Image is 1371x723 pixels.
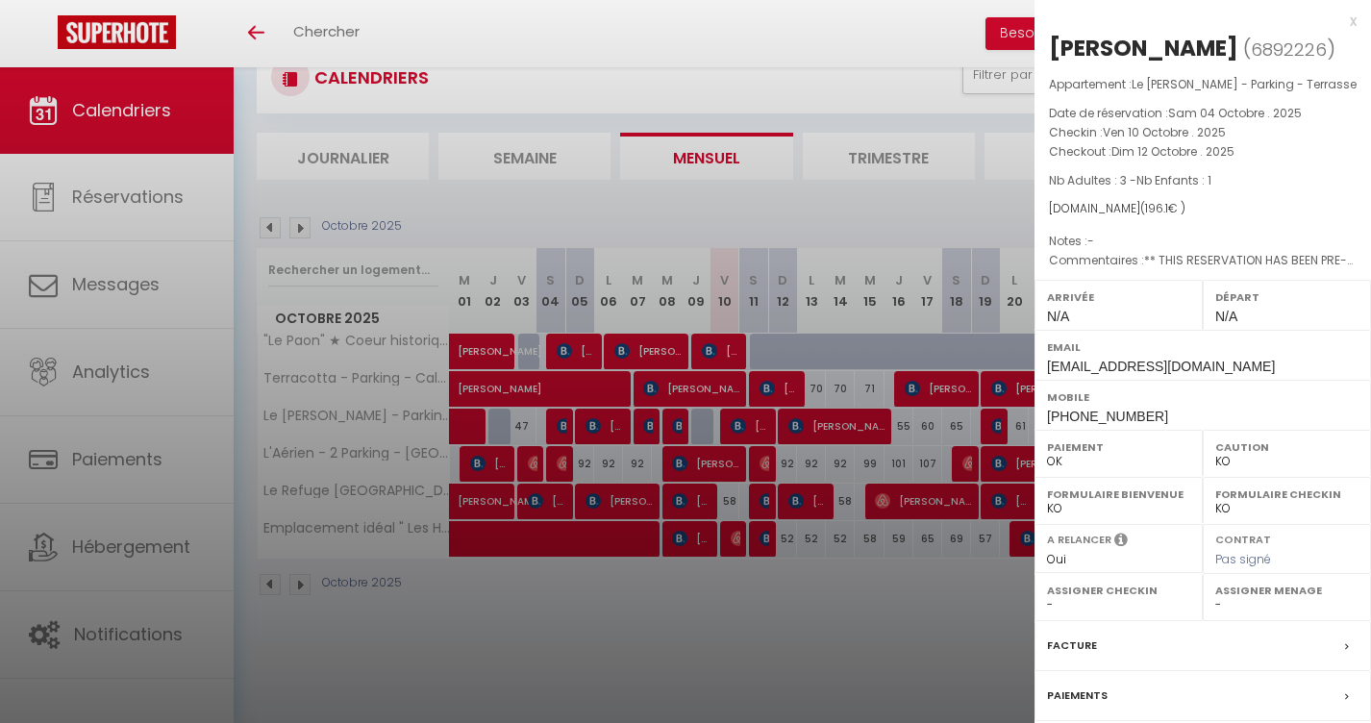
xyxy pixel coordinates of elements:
[1215,485,1359,504] label: Formulaire Checkin
[1047,337,1359,357] label: Email
[1140,200,1185,216] span: ( € )
[1034,10,1357,33] div: x
[1047,359,1275,374] span: [EMAIL_ADDRESS][DOMAIN_NAME]
[1132,76,1357,92] span: Le [PERSON_NAME] - Parking - Terrasse
[1111,143,1234,160] span: Dim 12 Octobre . 2025
[1047,287,1190,307] label: Arrivée
[1047,532,1111,548] label: A relancer
[1103,124,1226,140] span: Ven 10 Octobre . 2025
[1087,233,1094,249] span: -
[1049,75,1357,94] p: Appartement :
[1145,200,1168,216] span: 196.1
[1049,33,1238,63] div: [PERSON_NAME]
[1047,485,1190,504] label: Formulaire Bienvenue
[1047,636,1097,656] label: Facture
[1215,287,1359,307] label: Départ
[1243,36,1335,62] span: ( )
[1136,172,1211,188] span: Nb Enfants : 1
[1251,37,1327,62] span: 6892226
[1215,309,1237,324] span: N/A
[1215,581,1359,600] label: Assigner Menage
[1047,309,1069,324] span: N/A
[1047,387,1359,407] label: Mobile
[1049,251,1357,270] p: Commentaires :
[1047,581,1190,600] label: Assigner Checkin
[1049,123,1357,142] p: Checkin :
[1049,142,1357,162] p: Checkout :
[1215,532,1271,544] label: Contrat
[1047,437,1190,457] label: Paiement
[1049,232,1357,251] p: Notes :
[1047,686,1108,706] label: Paiements
[1049,200,1357,218] div: [DOMAIN_NAME]
[1215,551,1271,567] span: Pas signé
[1114,532,1128,553] i: Sélectionner OUI si vous souhaiter envoyer les séquences de messages post-checkout
[1168,105,1302,121] span: Sam 04 Octobre . 2025
[1047,409,1168,424] span: [PHONE_NUMBER]
[1049,104,1357,123] p: Date de réservation :
[1215,437,1359,457] label: Caution
[1049,172,1211,188] span: Nb Adultes : 3 -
